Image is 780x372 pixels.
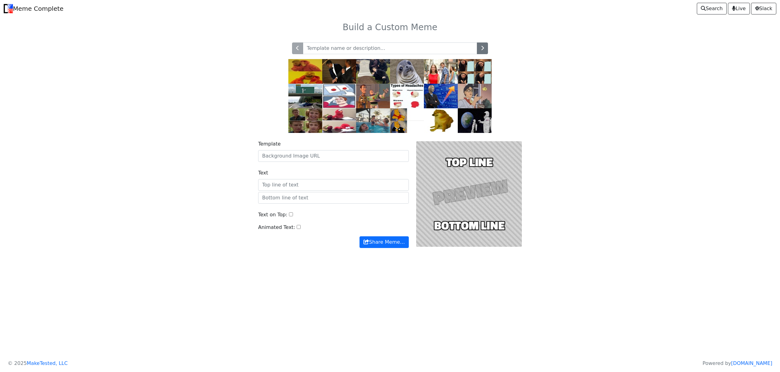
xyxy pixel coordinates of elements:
label: Template [258,140,281,148]
input: Background Image URL [258,150,409,162]
a: Meme Complete [4,2,63,15]
img: drake.jpg [288,59,322,84]
img: exit.jpg [288,84,322,108]
img: pool.jpg [356,108,390,133]
img: cheems.jpg [424,108,458,133]
img: Meme Complete [4,4,13,13]
span: Slack [755,5,772,12]
a: [DOMAIN_NAME] [731,360,772,366]
a: Live [728,3,750,14]
img: pigeon.jpg [458,84,492,108]
p: Powered by [703,360,772,367]
input: Template name or description... [303,42,477,54]
input: Top line of text [258,179,409,191]
img: ams.jpg [390,59,424,84]
a: Slack [751,3,776,14]
img: buzz.jpg [356,84,390,108]
img: stonks.jpg [424,84,458,108]
img: grave.jpg [356,59,390,84]
img: slap.jpg [322,59,356,84]
input: Bottom line of text [258,192,409,204]
span: Live [732,5,746,12]
img: ds.jpg [322,84,356,108]
a: MakeTested, LLC [27,360,68,366]
label: Text on Top: [258,211,287,218]
span: Search [701,5,723,12]
h3: Build a Custom Meme [190,22,590,33]
img: astronaut.jpg [458,108,492,133]
p: © 2025 [8,360,68,367]
a: Search [697,3,727,14]
img: pooh.jpg [390,108,424,133]
img: headaches.jpg [390,84,424,108]
label: Animated Text: [258,224,295,231]
label: Text [258,169,268,177]
img: db.jpg [424,59,458,84]
img: elmo.jpg [322,108,356,133]
button: Share Meme… [360,236,409,248]
img: right.jpg [288,108,322,133]
img: gru.jpg [458,59,492,84]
